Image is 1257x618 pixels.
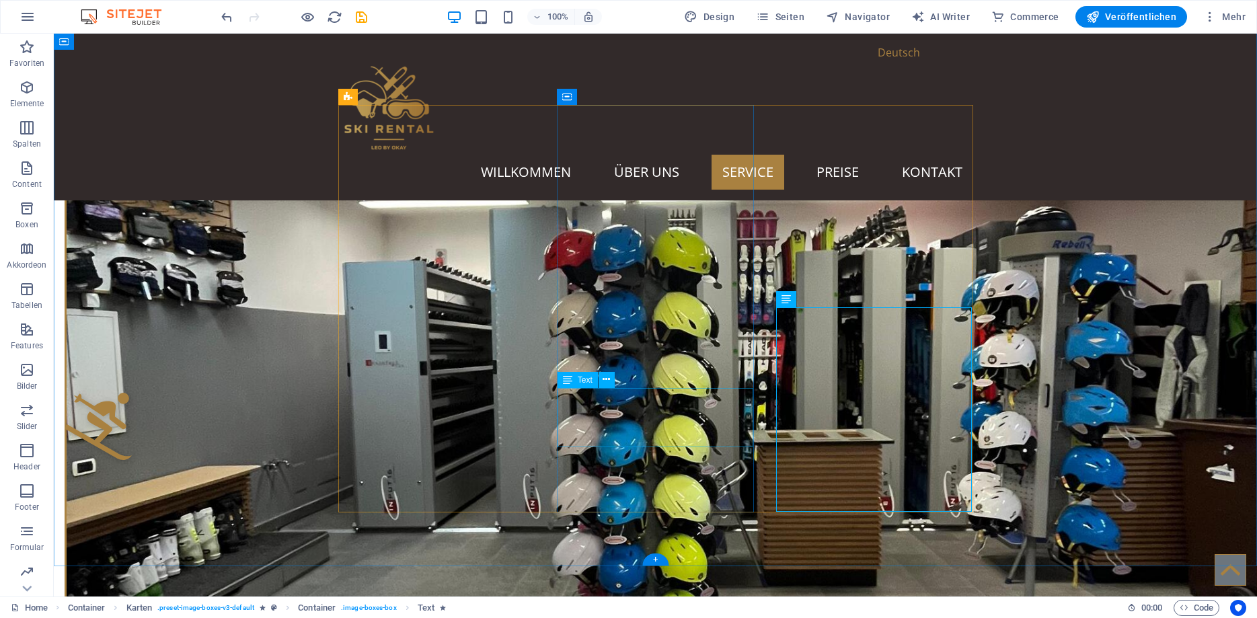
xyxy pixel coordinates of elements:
[68,600,447,616] nav: breadcrumb
[642,553,669,566] div: +
[11,340,43,351] p: Features
[126,600,153,616] span: Klick zum Auswählen. Doppelklick zum Bearbeiten
[13,461,40,472] p: Header
[679,6,740,28] button: Design
[582,11,595,23] i: Bei Größenänderung Zoomstufe automatisch an das gewählte Gerät anpassen.
[527,9,575,25] button: 100%
[326,9,342,25] button: reload
[1127,600,1163,616] h6: Session-Zeit
[1230,600,1246,616] button: Usercentrics
[9,58,44,69] p: Favoriten
[15,502,39,512] p: Footer
[298,600,336,616] span: Klick zum Auswählen. Doppelklick zum Bearbeiten
[299,9,315,25] button: Klicke hier, um den Vorschau-Modus zu verlassen
[1151,603,1153,613] span: :
[10,98,44,109] p: Elemente
[77,9,178,25] img: Editor Logo
[751,6,810,28] button: Seiten
[12,179,42,190] p: Content
[219,9,235,25] i: Rückgängig: Text ändern (Strg+Z)
[353,9,369,25] button: save
[1174,600,1219,616] button: Code
[906,6,975,28] button: AI Writer
[260,604,266,611] i: Element enthält eine Animation
[578,376,593,384] span: Text
[13,139,41,149] p: Spalten
[327,9,342,25] i: Seite neu laden
[354,9,369,25] i: Save (Ctrl+S)
[418,600,434,616] span: Klick zum Auswählen. Doppelklick zum Bearbeiten
[547,9,569,25] h6: 100%
[1086,10,1176,24] span: Veröffentlichen
[440,604,446,611] i: Element enthält eine Animation
[991,10,1059,24] span: Commerce
[68,600,106,616] span: Klick zum Auswählen. Doppelklick zum Bearbeiten
[684,10,734,24] span: Design
[1203,10,1246,24] span: Mehr
[1198,6,1251,28] button: Mehr
[1180,600,1213,616] span: Code
[7,260,46,270] p: Akkordeon
[17,381,38,391] p: Bilder
[341,600,397,616] span: . image-boxes-box
[10,542,44,553] p: Formular
[911,10,970,24] span: AI Writer
[11,600,48,616] a: Klick, um Auswahl aufzuheben. Doppelklick öffnet Seitenverwaltung
[11,300,42,311] p: Tabellen
[826,10,890,24] span: Navigator
[17,421,38,432] p: Slider
[986,6,1065,28] button: Commerce
[821,6,895,28] button: Navigator
[1141,600,1162,616] span: 00 00
[15,219,38,230] p: Boxen
[271,604,277,611] i: Dieses Element ist ein anpassbares Preset
[679,6,740,28] div: Design (Strg+Alt+Y)
[219,9,235,25] button: undo
[1075,6,1187,28] button: Veröffentlichen
[756,10,804,24] span: Seiten
[157,600,254,616] span: . preset-image-boxes-v3-default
